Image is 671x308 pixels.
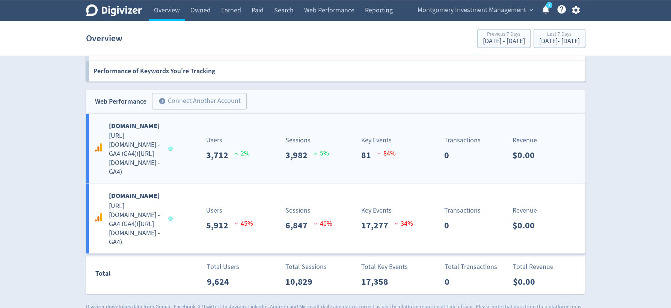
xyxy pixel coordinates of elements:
p: 84 % [377,148,396,159]
p: 0 [444,148,455,162]
p: 3,982 [285,148,314,162]
div: Total [95,268,169,282]
div: Previous 7 Days [483,32,525,38]
p: Sessions [285,205,311,215]
p: Users [206,135,222,145]
p: 40 % [314,218,332,228]
p: Transactions [444,205,481,215]
a: [DOMAIN_NAME][URL][DOMAIN_NAME] - GA4 (GA4)([URL][DOMAIN_NAME] - GA4)Users3,712 2%Sessions3,982 5... [86,114,585,183]
p: 81 [361,148,377,162]
p: $0.00 [513,148,541,162]
span: Montgomery Investment Management [418,4,526,16]
p: Key Events [361,205,392,215]
span: Data last synced: 7 Sep 2025, 8:02pm (AEST) [168,216,175,220]
div: Last 7 Days [539,32,580,38]
span: add_circle [158,97,166,105]
button: Previous 7 Days[DATE] - [DATE] [477,29,531,48]
p: Users [206,205,222,215]
svg: Google Analytics [94,143,103,152]
p: Total Revenue [513,261,553,272]
p: Key Events [361,135,392,145]
div: [DATE] - [DATE] [539,38,580,45]
p: 0 [444,218,455,232]
h1: Overview [86,26,122,50]
p: Revenue [513,135,537,145]
button: Last 7 Days[DATE]- [DATE] [534,29,585,48]
p: 3,712 [206,148,234,162]
a: Connect Another Account [146,94,247,109]
p: Revenue [513,205,537,215]
span: Data last synced: 7 Sep 2025, 8:02pm (AEST) [168,146,175,151]
p: 17,277 [361,218,394,232]
p: Total Sessions [285,261,327,272]
p: Total Key Events [361,261,408,272]
p: 5 % [314,148,329,159]
div: [DATE] - [DATE] [483,38,525,45]
b: [DOMAIN_NAME] [109,121,160,130]
p: 6,847 [285,218,314,232]
a: 1 [546,2,552,8]
h6: Performance of Keywords You're Tracking [93,61,215,81]
p: 17,358 [361,275,394,288]
p: 10,829 [285,275,318,288]
h5: [URL][DOMAIN_NAME] - GA4 (GA4) ( [URL][DOMAIN_NAME] - GA4 ) [109,131,161,177]
b: [DOMAIN_NAME] [109,191,160,200]
p: 5,912 [206,218,234,232]
p: 34 % [394,218,413,228]
p: Total Transactions [445,261,497,272]
h5: [URL][DOMAIN_NAME] - GA4 (GA4) ( [URL][DOMAIN_NAME] - GA4 ) [109,201,161,246]
p: 2 % [234,148,250,159]
text: 1 [548,3,550,8]
p: Sessions [285,135,311,145]
svg: Google Analytics [94,213,103,222]
button: Montgomery Investment Management [415,4,535,16]
p: 45 % [234,218,253,228]
p: $0.00 [513,218,541,232]
button: Connect Another Account [152,93,247,109]
p: Transactions [444,135,481,145]
a: [DOMAIN_NAME][URL][DOMAIN_NAME] - GA4 (GA4)([URL][DOMAIN_NAME] - GA4)Users5,912 45%Sessions6,847 ... [86,184,585,253]
p: 9,624 [207,275,235,288]
span: expand_more [528,7,535,14]
p: $0.00 [513,275,541,288]
p: Total Users [207,261,239,272]
div: Web Performance [95,96,146,107]
p: 0 [445,275,455,288]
